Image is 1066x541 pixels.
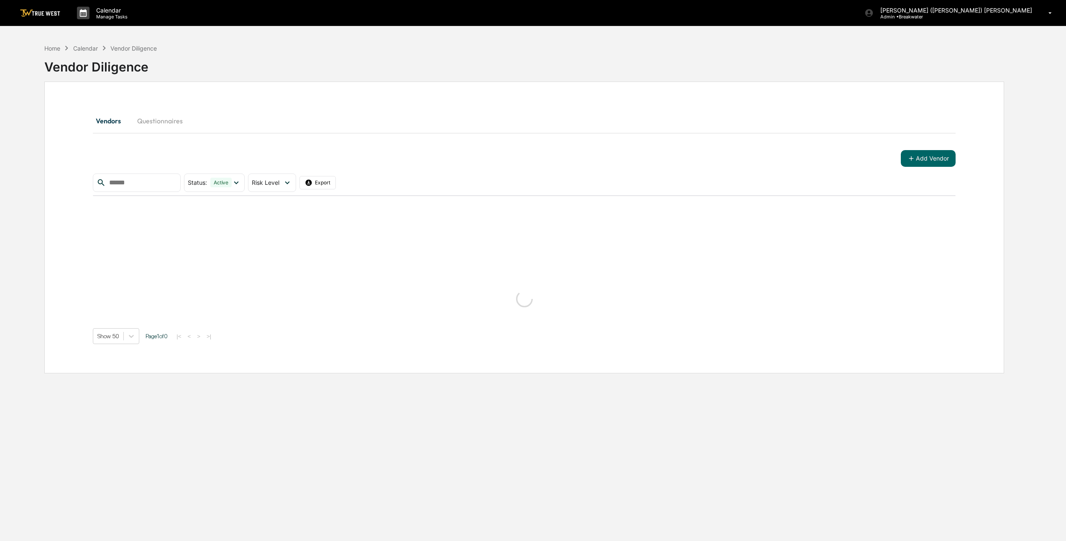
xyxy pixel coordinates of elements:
[194,333,203,340] button: >
[130,111,189,131] button: Questionnaires
[44,53,1004,74] div: Vendor Diligence
[901,150,956,167] button: Add Vendor
[185,333,193,340] button: <
[174,333,184,340] button: |<
[874,14,951,20] p: Admin • Breakwater
[299,176,336,189] button: Export
[44,45,60,52] div: Home
[93,111,956,131] div: secondary tabs example
[204,333,214,340] button: >|
[89,14,132,20] p: Manage Tasks
[188,179,207,186] span: Status :
[874,7,1036,14] p: [PERSON_NAME] ([PERSON_NAME]) [PERSON_NAME]
[210,178,232,187] div: Active
[93,111,130,131] button: Vendors
[252,179,279,186] span: Risk Level
[89,7,132,14] p: Calendar
[73,45,98,52] div: Calendar
[110,45,157,52] div: Vendor Diligence
[20,9,60,17] img: logo
[146,333,168,339] span: Page 1 of 0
